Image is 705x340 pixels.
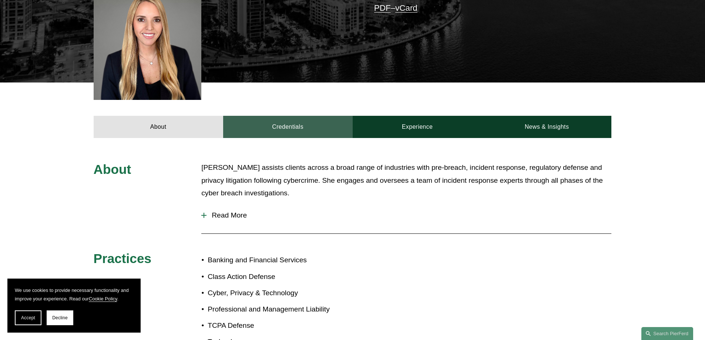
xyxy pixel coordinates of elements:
[395,3,417,13] a: vCard
[207,211,611,219] span: Read More
[94,116,223,138] a: About
[208,270,352,283] p: Class Action Defense
[7,279,141,333] section: Cookie banner
[52,315,68,320] span: Decline
[94,251,152,266] span: Practices
[208,319,352,332] p: TCPA Defense
[641,327,693,340] a: Search this site
[15,286,133,303] p: We use cookies to provide necessary functionality and improve your experience. Read our .
[353,116,482,138] a: Experience
[208,254,352,267] p: Banking and Financial Services
[201,206,611,225] button: Read More
[47,310,73,325] button: Decline
[89,296,117,302] a: Cookie Policy
[21,315,35,320] span: Accept
[208,303,352,316] p: Professional and Management Liability
[374,3,391,13] a: PDF
[482,116,611,138] a: News & Insights
[94,162,131,176] span: About
[223,116,353,138] a: Credentials
[208,287,352,300] p: Cyber, Privacy & Technology
[15,310,41,325] button: Accept
[201,161,611,200] p: [PERSON_NAME] assists clients across a broad range of industries with pre-breach, incident respon...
